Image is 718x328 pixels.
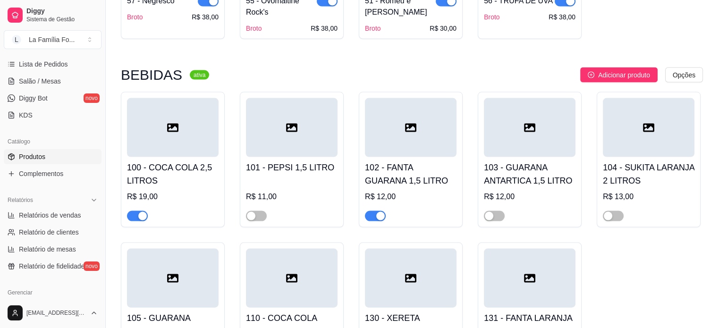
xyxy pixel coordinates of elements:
span: Lista de Pedidos [19,59,68,69]
a: Lista de Pedidos [4,57,101,72]
span: Relatório de mesas [19,244,76,254]
span: Relatório de fidelidade [19,261,84,271]
button: Opções [665,67,703,83]
a: DiggySistema de Gestão [4,4,101,26]
h4: 101 - PEPSI 1,5 LITRO [246,161,338,174]
h3: BEBIDAS [121,69,182,81]
span: Produtos [19,152,45,161]
span: plus-circle [588,72,594,78]
div: R$ 38,00 [311,24,338,33]
div: La Família Fo ... [29,35,75,44]
a: Relatórios de vendas [4,208,101,223]
span: Relatório de clientes [19,227,79,237]
span: Complementos [19,169,63,178]
div: Broto [127,12,143,22]
a: Salão / Mesas [4,74,101,89]
div: R$ 19,00 [127,191,219,202]
a: Relatório de fidelidadenovo [4,259,101,274]
a: Diggy Botnovo [4,91,101,106]
button: Select a team [4,30,101,49]
h4: 103 - GUARANA ANTARTICA 1,5 LITRO [484,161,575,187]
div: Catálogo [4,134,101,149]
span: [EMAIL_ADDRESS][DOMAIN_NAME] [26,309,86,317]
span: Sistema de Gestão [26,16,98,23]
a: Relatório de clientes [4,225,101,240]
a: Relatório de mesas [4,242,101,257]
button: Adicionar produto [580,67,658,83]
a: KDS [4,108,101,123]
h4: 102 - FANTA GUARANA 1,5 LITRO [365,161,456,187]
div: R$ 11,00 [246,191,338,202]
span: Relatórios de vendas [19,210,81,220]
span: Diggy Bot [19,93,48,103]
a: Produtos [4,149,101,164]
div: Broto [484,12,499,22]
sup: ativa [190,70,209,80]
span: Relatórios [8,196,33,204]
span: Diggy [26,7,98,16]
span: Salão / Mesas [19,76,61,86]
div: Broto [246,24,262,33]
div: R$ 13,00 [603,191,694,202]
a: Complementos [4,166,101,181]
div: R$ 12,00 [365,191,456,202]
div: R$ 38,00 [549,12,575,22]
div: R$ 12,00 [484,191,575,202]
div: R$ 38,00 [192,12,219,22]
span: KDS [19,110,33,120]
h4: 100 - COCA COLA 2,5 LITROS [127,161,219,187]
span: Adicionar produto [598,70,650,80]
button: [EMAIL_ADDRESS][DOMAIN_NAME] [4,302,101,324]
span: L [12,35,21,44]
h4: 104 - SUKITA LARANJA 2 LITROS [603,161,694,187]
div: Broto [365,24,380,33]
div: R$ 30,00 [430,24,456,33]
div: Gerenciar [4,285,101,300]
span: Opções [673,70,695,80]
